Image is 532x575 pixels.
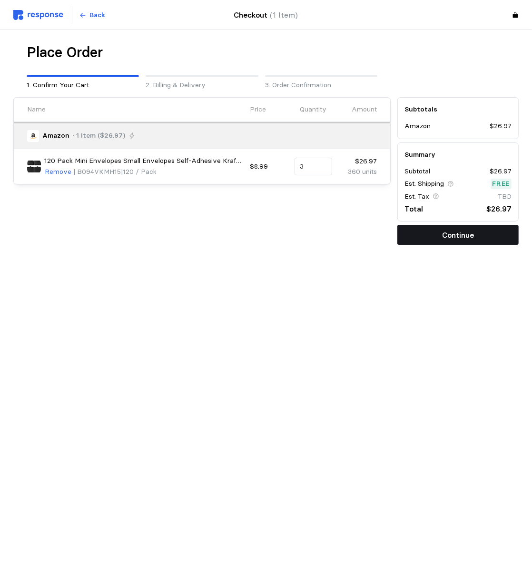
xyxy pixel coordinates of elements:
p: Total [404,203,423,215]
h4: Checkout [234,9,298,21]
h5: Subtotals [404,104,512,114]
p: Amount [352,104,377,115]
p: Est. Tax [404,192,429,202]
p: Remove [45,167,71,177]
p: Continue [442,229,474,241]
span: (1 Item) [270,10,298,20]
p: $26.97 [486,203,512,215]
h1: Place Order [27,43,103,62]
p: $8.99 [250,161,288,172]
p: Price [250,104,266,115]
img: svg%3e [13,10,63,20]
p: 1. Confirm Your Cart [27,80,139,91]
button: Continue [397,225,519,245]
p: Subtotal [404,166,430,177]
p: TBD [498,192,512,202]
p: 3. Order Confirmation [265,80,377,91]
p: $26.97 [339,156,377,167]
p: Name [27,104,46,115]
p: $26.97 [490,166,512,177]
p: Amazon [42,131,69,141]
p: Est. Shipping [404,179,444,189]
p: · 1 Item ($26.97) [73,131,125,141]
p: 2. Billing & Delivery [146,80,258,91]
img: 61QdhpM5g6S._AC_SX679_.jpg [27,160,41,173]
p: 360 units [339,167,377,177]
h5: Summary [404,150,512,160]
p: Back [90,10,106,20]
p: Free [492,179,510,189]
p: Amazon [404,121,431,131]
p: 120 Pack Mini Envelopes Small Envelopes Self-Adhesive Kraft Paper Tiny Pockets for Business Cards... [44,156,243,166]
p: Quantity [300,104,327,115]
button: Remove [44,166,72,178]
button: Back [74,6,111,24]
p: $26.97 [490,121,512,131]
span: | B094VKMH15 [74,167,121,176]
span: | 120 / Pack [121,167,157,176]
input: Qty [300,158,327,175]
